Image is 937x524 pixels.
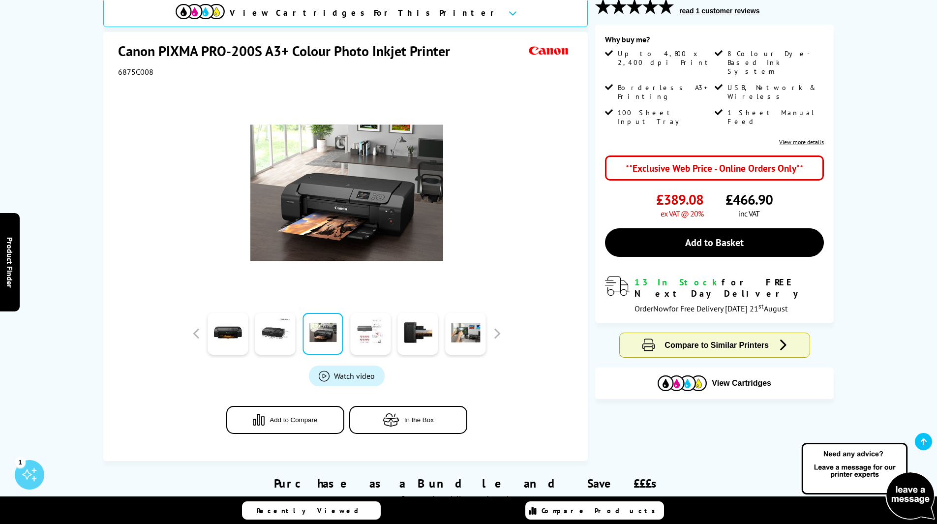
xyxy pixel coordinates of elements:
span: In the Box [404,416,434,424]
span: View Cartridges For This Printer [230,7,500,18]
div: Purchase as a Bundle and Save £££s [103,461,834,508]
span: 1 Sheet Manual Feed [727,108,822,126]
span: Order for Free Delivery [DATE] 21 August [635,304,787,313]
a: Add to Basket [605,228,824,257]
span: 8 Colour Dye-Based Ink System [727,49,822,76]
button: read 1 customer reviews [676,6,762,15]
img: cmyk-icon.svg [176,4,225,19]
span: Recently Viewed [257,506,368,515]
sup: st [758,302,764,310]
img: Canon PIXMA PRO-200S Thumbnail [250,96,443,289]
span: 13 In Stock [635,277,722,288]
span: ex VAT @ 20% [661,209,703,218]
span: inc VAT [739,209,759,218]
img: Canon [526,42,572,60]
span: Compare to Similar Printers [665,341,769,349]
span: Now [653,304,669,313]
span: 100 Sheet Input Tray [618,108,712,126]
span: 6875C008 [118,67,153,77]
span: Compare Products [542,506,661,515]
a: View more details [779,138,824,146]
span: Up to 4,800 x 2,400 dpi Print [618,49,712,67]
span: Borderless A3+ Printing [618,83,712,101]
h1: Canon PIXMA PRO-200S A3+ Colour Photo Inkjet Printer [118,42,460,60]
span: Watch video [334,371,375,381]
span: £389.08 [656,190,703,209]
span: Product Finder [5,237,15,287]
button: Add to Compare [226,406,344,434]
div: **Exclusive Web Price - Online Orders Only** [605,155,824,181]
a: Recently Viewed [242,501,381,520]
img: Cartridges [658,375,707,391]
span: £466.90 [725,190,773,209]
button: In the Box [349,406,467,434]
button: View Cartridges [603,375,826,391]
a: Compare Products [525,501,664,520]
span: View Cartridges [712,379,771,388]
div: modal_delivery [605,277,824,313]
a: Product_All_Videos [309,366,385,386]
div: Why buy me? [605,34,824,49]
span: Add to Compare [270,416,317,424]
div: Save on time, delivery and running costs [116,493,822,503]
button: Compare to Similar Printers [620,333,810,357]
div: 1 [15,457,26,467]
div: for FREE Next Day Delivery [635,277,824,299]
span: USB, Network & Wireless [727,83,822,101]
img: Open Live Chat window [799,441,937,522]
